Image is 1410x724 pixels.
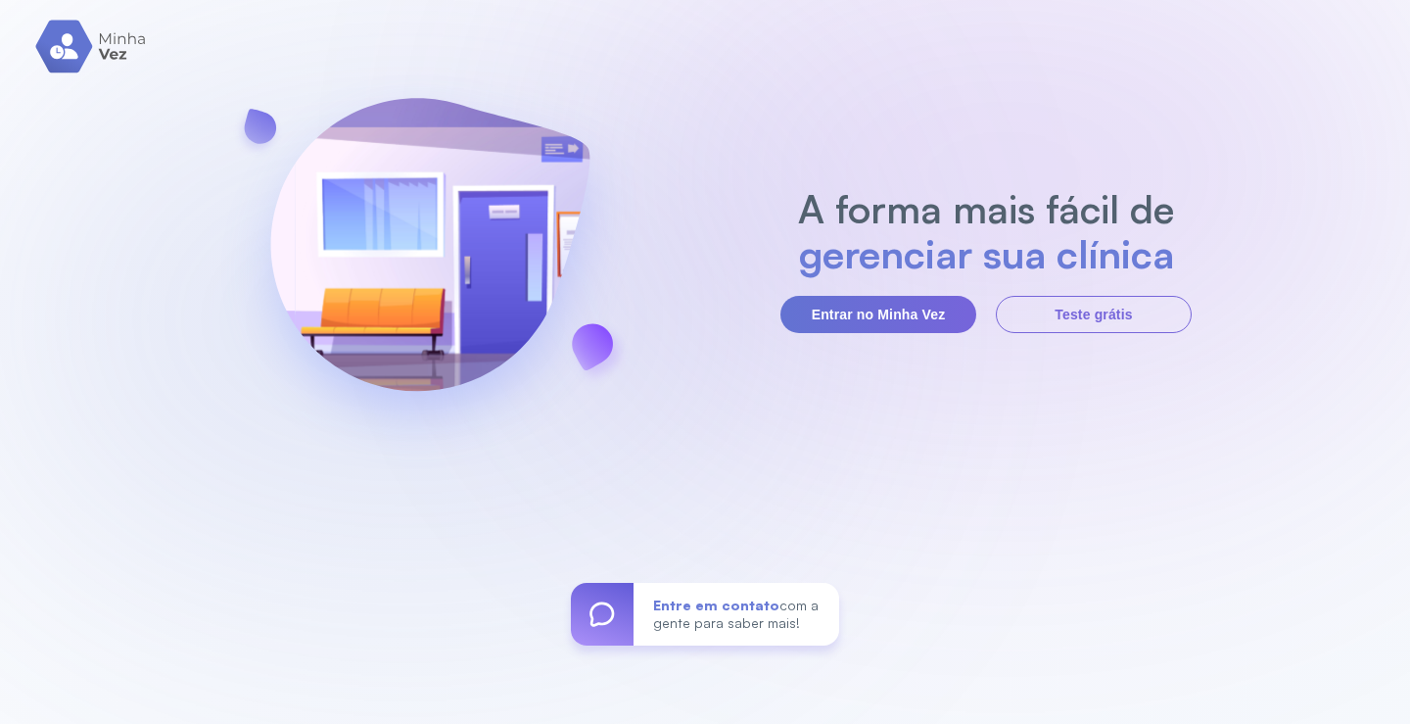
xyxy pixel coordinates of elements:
[35,20,148,73] img: logo.svg
[653,597,779,613] span: Entre em contato
[780,296,976,333] button: Entrar no Minha Vez
[788,186,1185,231] h2: A forma mais fácil de
[996,296,1192,333] button: Teste grátis
[788,231,1185,276] h2: gerenciar sua clínica
[571,583,839,646] a: Entre em contatocom a gente para saber mais!
[634,583,839,646] div: com a gente para saber mais!
[218,46,641,472] img: banner-login.svg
